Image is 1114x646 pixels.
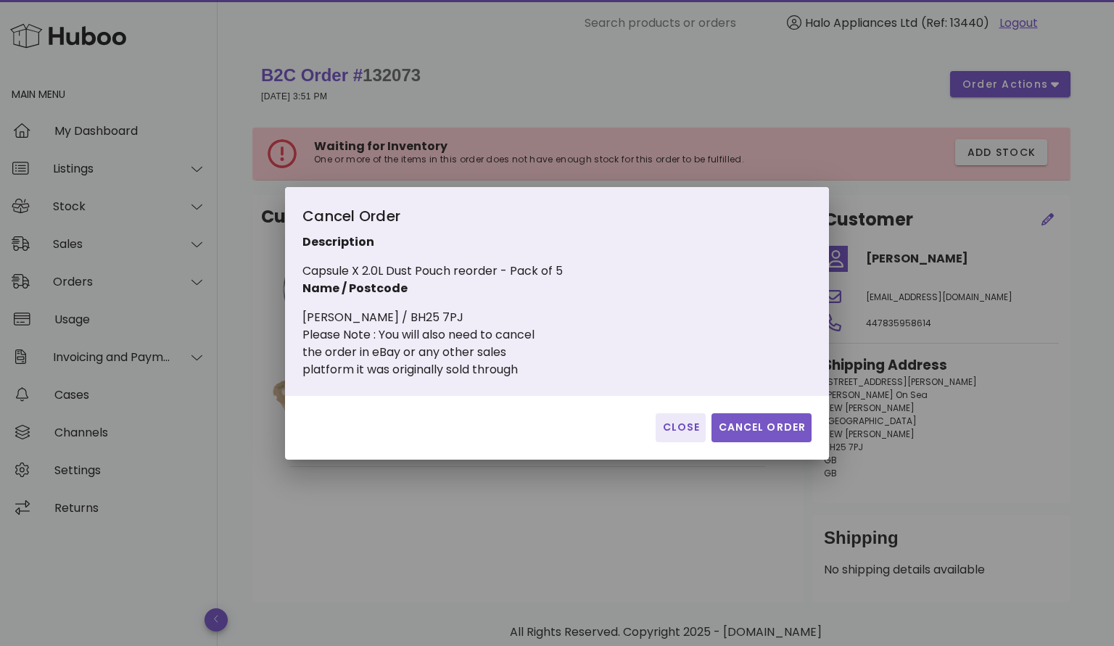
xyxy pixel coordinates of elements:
[302,326,628,378] div: Please Note : You will also need to cancel the order in eBay or any other sales platform it was o...
[656,413,706,442] button: Close
[711,413,812,442] button: Cancel Order
[661,420,700,435] span: Close
[302,233,628,251] p: Description
[302,280,628,297] p: Name / Postcode
[302,204,628,378] div: Capsule X 2.0L Dust Pouch reorder - Pack of 5 [PERSON_NAME] / BH25 7PJ
[717,420,806,435] span: Cancel Order
[302,204,628,233] div: Cancel Order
